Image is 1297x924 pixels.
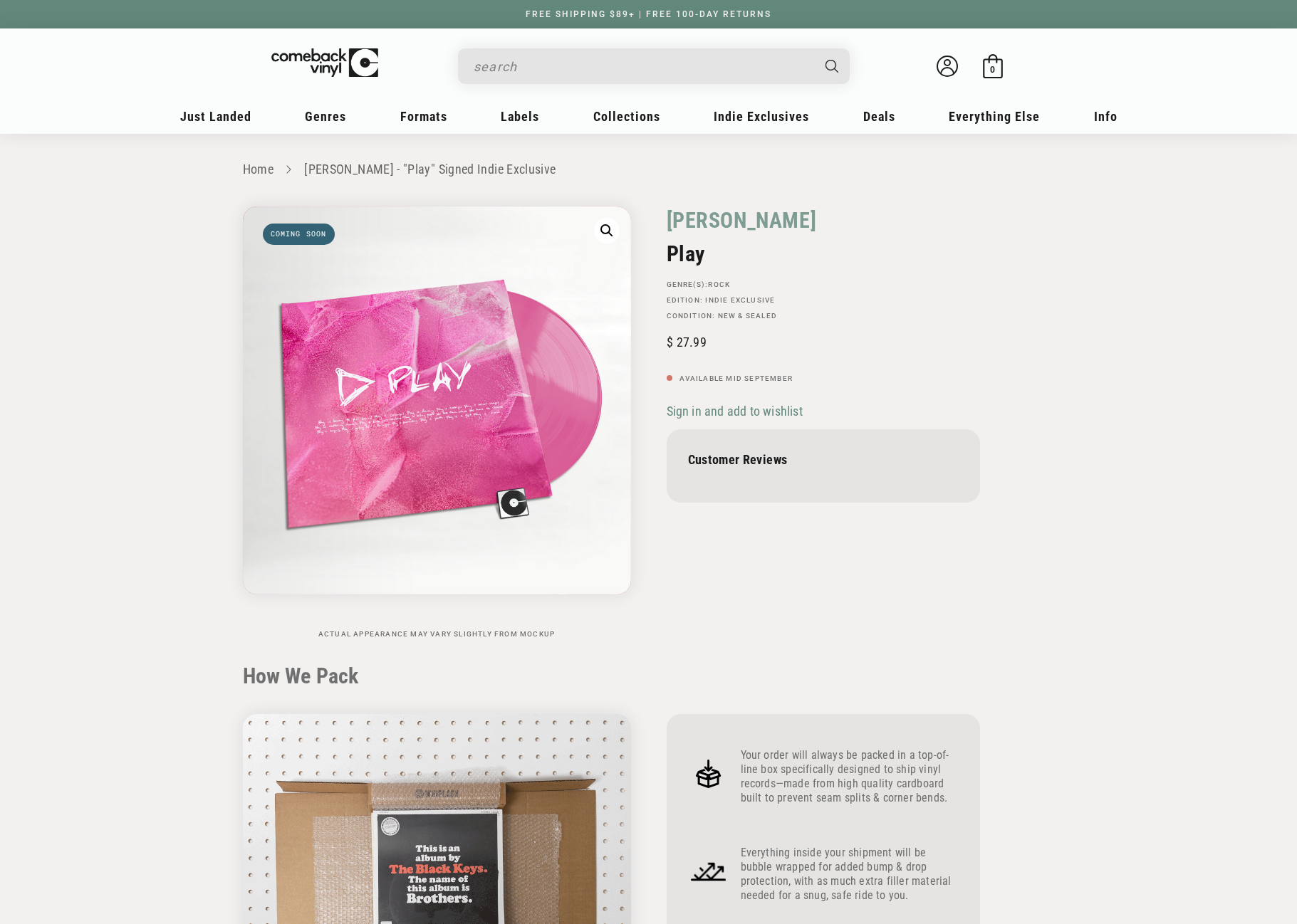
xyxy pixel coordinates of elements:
span: Indie Exclusives [714,109,809,124]
div: Search [458,48,850,84]
span: Deals [863,109,895,124]
span: Coming soon [263,224,335,245]
span: Info [1094,109,1118,124]
img: Frame_4.png [688,753,729,794]
nav: breadcrumbs [243,159,1055,180]
span: 27.99 [667,335,707,350]
a: Home [243,162,274,177]
p: Everything inside your shipment will be bubble wrapped for added bump & drop protection, with as ... [741,846,959,903]
p: GENRE(S): [667,280,980,289]
span: 0 [990,64,995,75]
span: Collections [593,109,660,124]
button: Sign in and add to wishlist [667,403,807,419]
p: Actual appearance may vary slightly from mockup [243,630,631,639]
span: Available Mid September [679,374,793,382]
a: Rock [708,280,730,288]
p: Your order will always be packed in a top-of-line box specifically designed to ship vinyl records... [741,748,959,805]
img: Frame_4_1.png [688,851,729,892]
span: Just Landed [180,109,251,124]
span: Labels [501,109,539,124]
p: Customer Reviews [688,452,959,467]
a: Indie Exclusive [705,296,775,304]
a: [PERSON_NAME] - "Play" Signed Indie Exclusive [304,162,556,177]
h2: How We Pack [243,663,1055,689]
span: $ [667,335,673,350]
a: [PERSON_NAME] [667,206,817,234]
span: Everything Else [949,109,1040,124]
span: Formats [400,109,447,124]
button: Search [813,48,851,84]
p: Edition: [667,296,980,305]
media-gallery: Gallery Viewer [243,206,631,639]
span: Sign in and add to wishlist [667,404,803,419]
a: FREE SHIPPING $89+ | FREE 100-DAY RETURNS [511,9,786,19]
input: search [474,52,811,81]
h2: Play [667,241,980,266]
span: Genres [305,109,346,124]
p: Condition: New & Sealed [667,312,980,320]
